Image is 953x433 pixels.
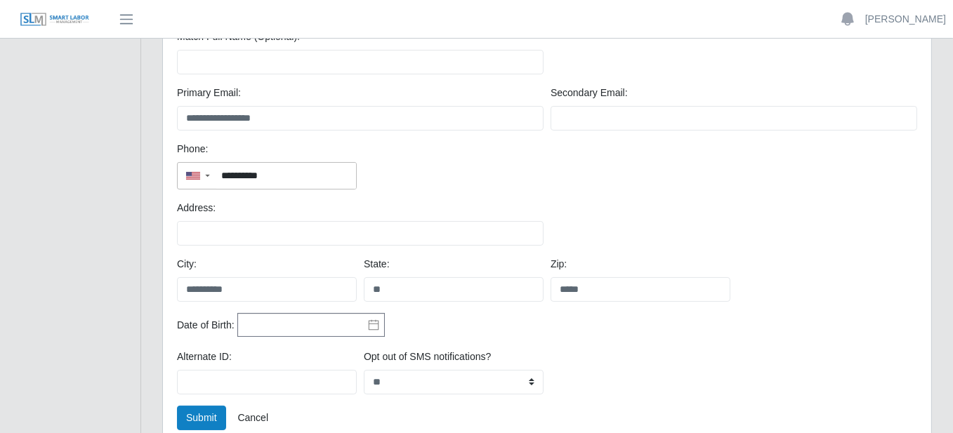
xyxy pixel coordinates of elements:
[364,349,491,364] label: Opt out of SMS notifications?
[551,257,567,272] label: Zip:
[551,86,628,100] label: Secondary Email:
[177,201,216,215] label: Address:
[228,406,277,430] a: Cancel
[177,257,197,272] label: City:
[177,318,235,333] label: Date of Birth:
[865,12,946,27] a: [PERSON_NAME]
[20,12,90,27] img: SLM Logo
[204,173,211,178] span: ▼
[177,406,226,430] button: Submit
[178,163,216,189] div: Country Code Selector
[177,142,208,156] label: Phone:
[364,257,390,272] label: State:
[177,86,241,100] label: Primary Email:
[177,349,232,364] label: Alternate ID:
